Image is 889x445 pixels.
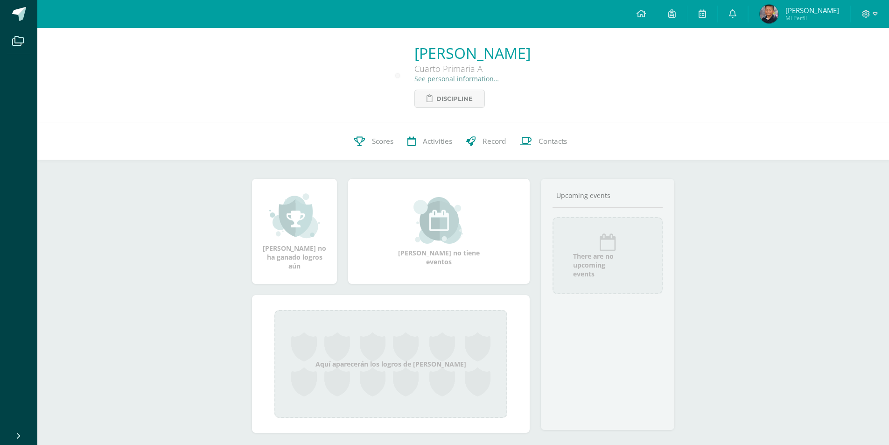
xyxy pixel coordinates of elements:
[436,90,473,107] span: Discipline
[760,5,778,23] img: 3418a422686bf8940529d5ee6f2cf267.png
[423,136,452,146] span: Activities
[413,197,464,244] img: event_small.png
[459,123,513,160] a: Record
[539,136,567,146] span: Contacts
[414,74,499,83] a: See personal information…
[513,123,574,160] a: Contacts
[372,136,393,146] span: Scores
[785,6,839,15] span: [PERSON_NAME]
[573,252,647,278] span: There are no upcoming events
[785,14,839,22] span: Mi Perfil
[392,197,486,266] div: [PERSON_NAME] no tiene eventos
[347,123,400,160] a: Scores
[269,192,320,239] img: achievement_small.png
[598,233,617,252] img: event_icon.png
[414,63,531,74] div: Cuarto Primaria A
[400,123,459,160] a: Activities
[414,43,531,63] a: [PERSON_NAME]
[261,192,328,270] div: [PERSON_NAME] no ha ganado logros aún
[553,191,663,200] div: Upcoming events
[274,310,507,418] div: Aquí aparecerán los logros de [PERSON_NAME]
[414,90,485,108] a: Discipline
[483,136,506,146] span: Record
